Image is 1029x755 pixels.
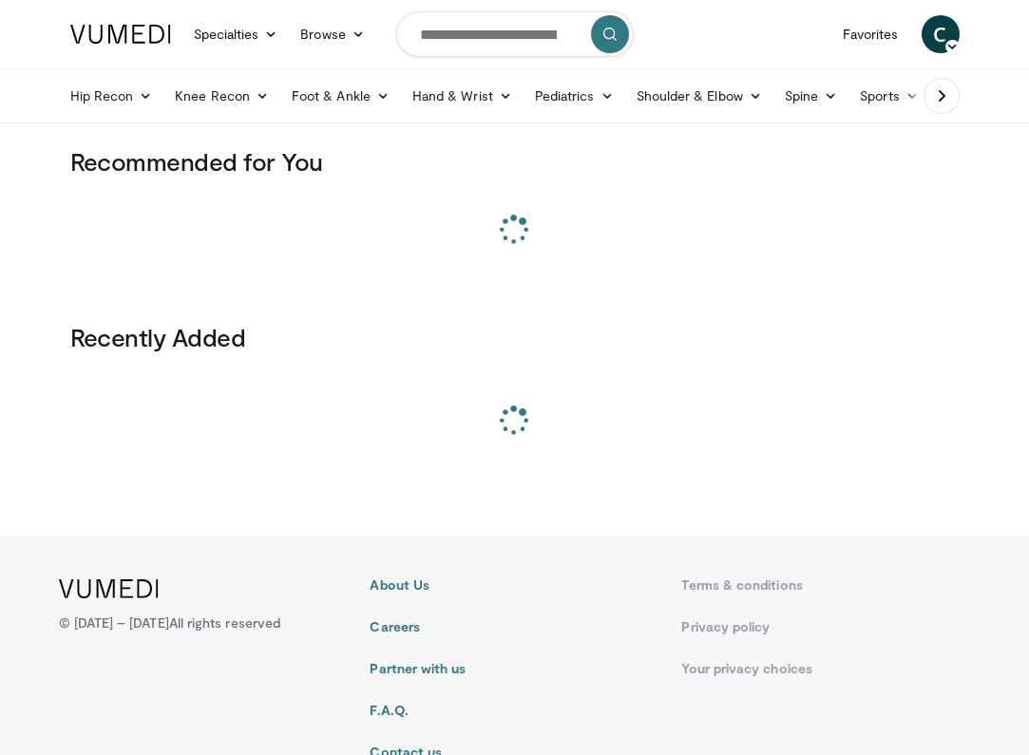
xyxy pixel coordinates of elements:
a: Specialties [182,15,290,53]
img: VuMedi Logo [59,579,159,598]
img: VuMedi Logo [70,25,171,44]
a: Pediatrics [524,77,625,115]
a: Privacy policy [681,617,970,636]
h3: Recently Added [70,322,960,352]
input: Search topics, interventions [396,11,634,57]
h3: Recommended for You [70,146,960,177]
a: Knee Recon [163,77,280,115]
a: Terms & conditions [681,576,970,595]
a: F.A.Q. [370,701,658,720]
a: Hip Recon [59,77,164,115]
a: Partner with us [370,659,658,678]
a: Careers [370,617,658,636]
a: Foot & Ankle [280,77,401,115]
a: Shoulder & Elbow [625,77,773,115]
span: All rights reserved [169,614,280,631]
a: Favorites [831,15,910,53]
a: Hand & Wrist [401,77,524,115]
a: Sports [848,77,930,115]
p: © [DATE] – [DATE] [59,613,281,632]
a: About Us [370,576,658,595]
a: C [922,15,960,53]
a: Your privacy choices [681,659,970,678]
a: Browse [289,15,376,53]
a: Spine [773,77,848,115]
